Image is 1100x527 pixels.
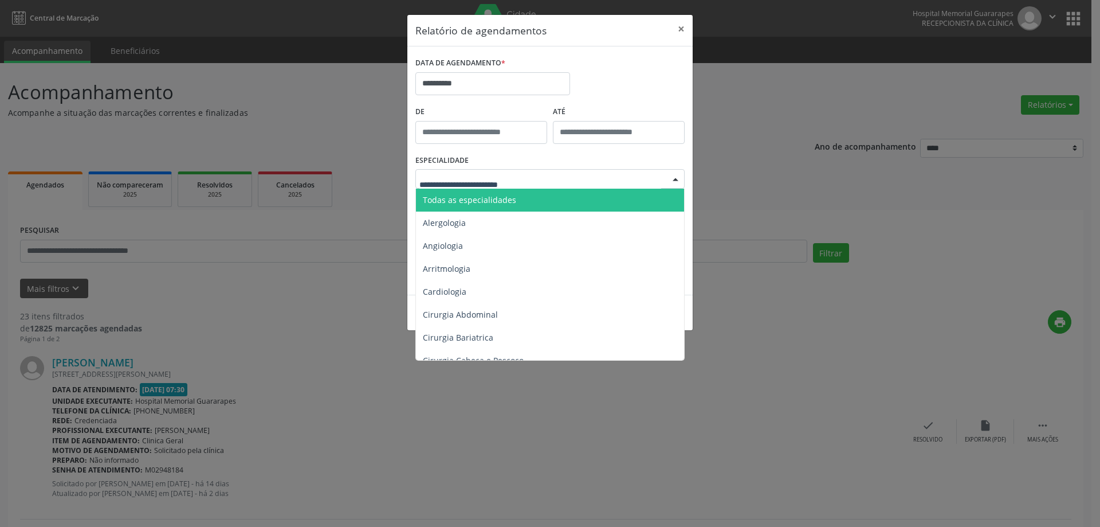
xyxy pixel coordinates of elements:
[415,54,505,72] label: DATA DE AGENDAMENTO
[415,23,547,38] h5: Relatório de agendamentos
[423,286,466,297] span: Cardiologia
[423,332,493,343] span: Cirurgia Bariatrica
[423,240,463,251] span: Angiologia
[553,103,685,121] label: ATÉ
[415,152,469,170] label: ESPECIALIDADE
[423,355,524,366] span: Cirurgia Cabeça e Pescoço
[415,103,547,121] label: De
[423,309,498,320] span: Cirurgia Abdominal
[670,15,693,43] button: Close
[423,217,466,228] span: Alergologia
[423,194,516,205] span: Todas as especialidades
[423,263,470,274] span: Arritmologia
